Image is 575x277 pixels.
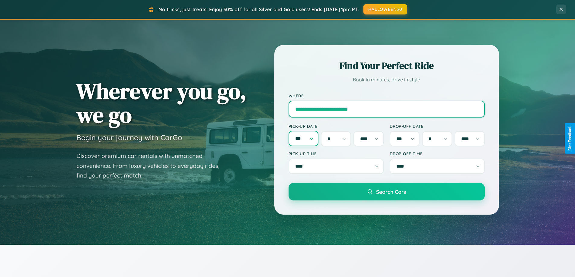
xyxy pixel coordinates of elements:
[289,183,485,200] button: Search Cars
[568,126,572,151] div: Give Feedback
[76,133,182,142] h3: Begin your journey with CarGo
[76,151,227,181] p: Discover premium car rentals with unmatched convenience. From luxury vehicles to everyday rides, ...
[363,4,407,14] button: HALLOWEEN30
[390,151,485,156] label: Drop-off Time
[289,75,485,84] p: Book in minutes, drive in style
[158,6,359,12] span: No tricks, just treats! Enjoy 30% off for all Silver and Gold users! Ends [DATE] 1pm PT.
[390,124,485,129] label: Drop-off Date
[289,151,384,156] label: Pick-up Time
[376,188,406,195] span: Search Cars
[289,93,485,98] label: Where
[76,79,247,127] h1: Wherever you go, we go
[289,59,485,72] h2: Find Your Perfect Ride
[289,124,384,129] label: Pick-up Date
